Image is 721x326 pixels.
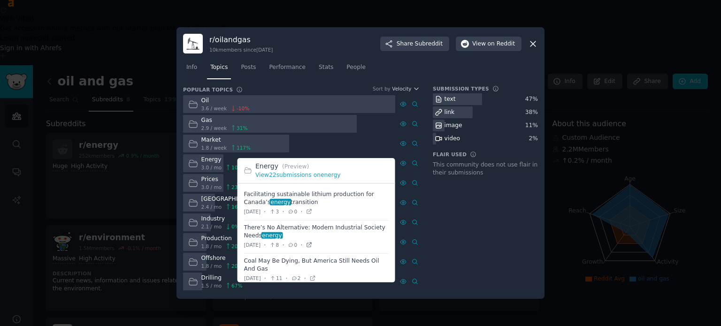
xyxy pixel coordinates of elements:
div: Energy [201,156,246,164]
div: 10k members since [DATE] [209,46,273,53]
h3: Flair Used [433,151,467,158]
div: 38 % [525,108,538,117]
span: 20 % [231,263,242,269]
span: 117 % [237,144,251,151]
span: Velocity [392,85,411,92]
span: 2.4 / mo [201,204,222,210]
div: text [445,95,456,104]
h3: Popular Topics [183,86,233,93]
span: Posts [241,63,256,72]
button: ShareSubreddit [380,37,449,52]
span: Share [397,40,443,48]
span: · [304,273,306,283]
a: Topics [207,60,231,79]
span: 20 % [231,243,242,250]
div: This community does not use flair in their submissions [433,161,538,177]
a: Posts [238,60,259,79]
span: · [264,273,266,283]
h2: Energy [255,161,389,171]
span: Topics [210,63,228,72]
div: Production [201,235,243,243]
span: -10 % [237,105,249,112]
span: 67 % [231,282,242,289]
span: 1.8 / mo [201,263,222,269]
span: 1.8 / week [201,144,227,151]
div: [GEOGRAPHIC_DATA] [201,195,262,204]
span: 0 [288,208,298,215]
span: [DATE] [244,275,261,281]
span: 3 [269,208,279,215]
h3: r/ oilandgas [209,35,273,45]
span: 233 % [231,184,245,190]
span: 8 [269,242,279,248]
span: · [282,240,284,250]
a: Performance [266,60,309,79]
span: · [282,207,284,217]
a: People [343,60,369,79]
div: Drilling [201,274,243,282]
div: Gas [201,116,248,125]
div: Oil [201,97,250,105]
button: Velocity [392,85,420,92]
span: 3.0 / mo [201,184,222,190]
span: 3.6 / week [201,105,227,112]
span: 2 [291,275,300,281]
span: Subreddit [415,40,443,48]
span: 100 % [231,164,245,171]
span: 167 % [231,204,245,210]
span: 1.8 / mo [201,243,222,250]
span: · [300,207,302,217]
span: · [264,240,266,250]
a: Stats [315,60,337,79]
div: Prices [201,175,246,184]
span: View [472,40,515,48]
span: 0 [288,242,298,248]
span: 3.0 / mo [201,164,222,171]
span: (Preview) [282,163,309,170]
a: Info [183,60,200,79]
div: 47 % [525,95,538,104]
span: · [285,273,287,283]
div: Offshore [201,254,243,263]
span: [DATE] [244,208,261,215]
button: Viewon Reddit [456,37,522,52]
div: 11 % [525,121,538,130]
span: · [264,207,266,217]
div: Market [201,136,251,144]
span: People [346,63,366,72]
span: Info [186,63,197,72]
div: image [445,121,462,130]
span: 2.1 / mo [201,223,222,230]
span: 31 % [237,125,247,131]
span: Stats [319,63,333,72]
span: [DATE] [244,242,261,248]
a: View22submissions onenergy [255,172,341,178]
div: 2 % [529,135,538,143]
span: 2.9 / week [201,125,227,131]
div: link [445,108,455,117]
h3: Submission Types [433,85,489,92]
div: video [445,135,460,143]
div: Sort by [373,85,391,92]
div: Industry [201,215,239,223]
span: · [300,240,302,250]
span: 1.5 / mo [201,282,222,289]
span: 0 % [231,223,239,230]
span: 11 [269,275,282,281]
img: oilandgas [183,34,203,53]
span: Performance [269,63,306,72]
span: on Reddit [488,40,515,48]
